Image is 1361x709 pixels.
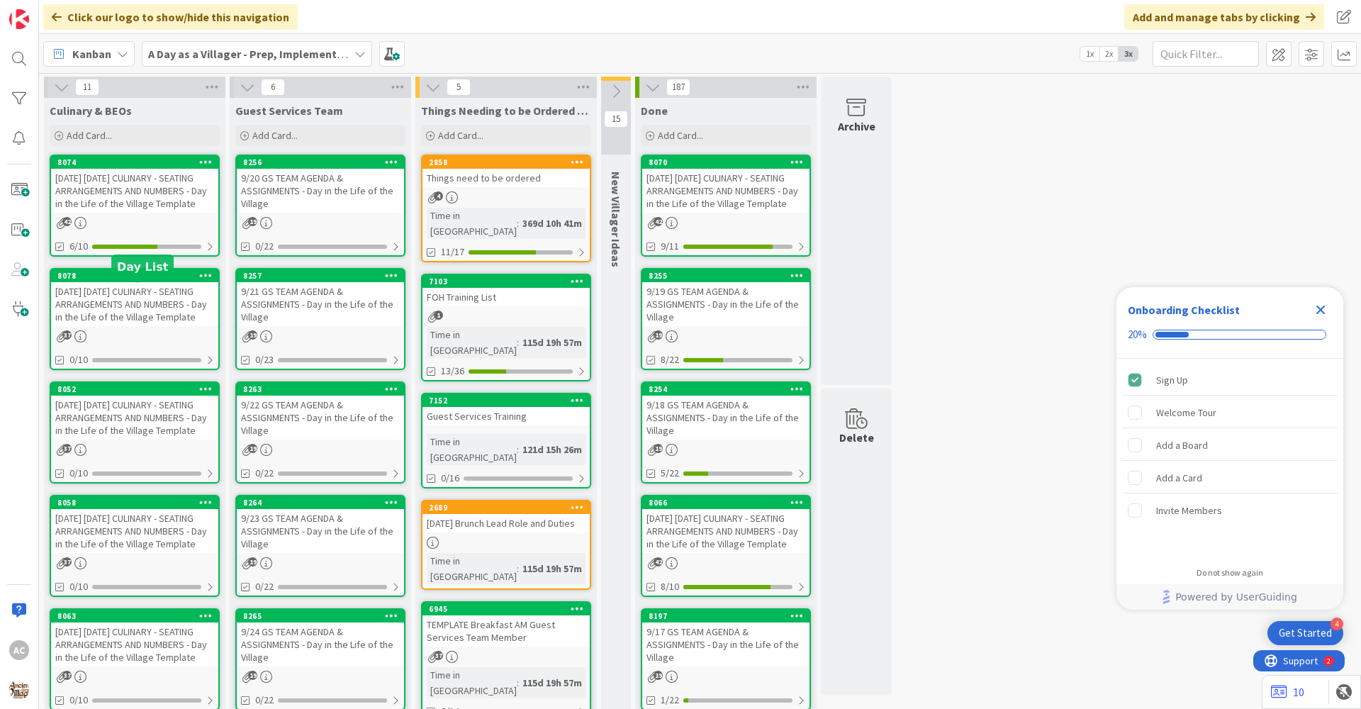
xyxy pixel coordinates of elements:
span: 19 [248,217,257,226]
div: 8058[DATE] [DATE] CULINARY - SEATING ARRANGEMENTS AND NUMBERS - Day in the Life of the Village Te... [51,496,218,553]
div: 8066 [649,498,810,508]
div: 2858 [429,157,590,167]
div: Checklist items [1116,359,1343,558]
div: 9/17 GS TEAM AGENDA & ASSIGNMENTS - Day in the Life of the Village [642,623,810,666]
span: 19 [654,444,663,453]
div: 8254 [642,383,810,396]
a: 8066[DATE] [DATE] CULINARY - SEATING ARRANGEMENTS AND NUMBERS - Day in the Life of the Village Te... [641,495,811,597]
span: 0/10 [69,466,88,481]
span: Add Card... [438,129,483,142]
div: 8074 [57,157,218,167]
div: TEMPLATE Breakfast AM Guest Services Team Member [422,615,590,647]
a: 8052[DATE] [DATE] CULINARY - SEATING ARRANGEMENTS AND NUMBERS - Day in the Life of the Village Te... [50,381,220,484]
div: 8255 [642,269,810,282]
div: 8070 [649,157,810,167]
div: 8078[DATE] [DATE] CULINARY - SEATING ARRANGEMENTS AND NUMBERS - Day in the Life of the Village Te... [51,269,218,326]
span: Add Card... [658,129,703,142]
div: [DATE] [DATE] CULINARY - SEATING ARRANGEMENTS AND NUMBERS - Day in the Life of the Village Template [51,282,218,326]
div: 8070[DATE] [DATE] CULINARY - SEATING ARRANGEMENTS AND NUMBERS - Day in the Life of the Village Te... [642,156,810,213]
div: Open Get Started checklist, remaining modules: 4 [1267,621,1343,645]
div: 8066 [642,496,810,509]
div: FOH Training List [422,288,590,306]
div: 8263 [243,384,404,394]
a: 10 [1271,683,1304,700]
span: Guest Services Team [235,104,343,118]
span: 4 [434,191,443,201]
span: : [517,561,519,576]
span: 37 [434,651,443,660]
span: 3x [1119,47,1138,61]
div: Time in [GEOGRAPHIC_DATA] [427,553,517,584]
div: 8066[DATE] [DATE] CULINARY - SEATING ARRANGEMENTS AND NUMBERS - Day in the Life of the Village Te... [642,496,810,553]
span: 2x [1099,47,1119,61]
div: Sign Up [1156,372,1188,389]
div: 2858Things need to be ordered [422,156,590,187]
div: 9/20 GS TEAM AGENDA & ASSIGNMENTS - Day in the Life of the Village [237,169,404,213]
div: 6945TEMPLATE Breakfast AM Guest Services Team Member [422,603,590,647]
div: 9/19 GS TEAM AGENDA & ASSIGNMENTS - Day in the Life of the Village [642,282,810,326]
div: 8263 [237,383,404,396]
div: 2689[DATE] Brunch Lead Role and Duties [422,501,590,532]
span: Add Card... [252,129,298,142]
div: Add a Board is incomplete. [1122,430,1338,461]
span: 19 [248,444,257,453]
span: 19 [248,330,257,340]
div: 8052 [57,384,218,394]
div: Footer [1116,584,1343,610]
div: [DATE] Brunch Lead Role and Duties [422,514,590,532]
span: 5/22 [661,466,679,481]
span: 0/10 [69,352,88,367]
div: 8256 [237,156,404,169]
span: 0/22 [255,579,274,594]
div: 369d 10h 41m [519,216,586,231]
span: 19 [248,671,257,680]
b: A Day as a Villager - Prep, Implement and Execute [148,47,401,61]
div: 121d 15h 26m [519,442,586,457]
div: 82559/19 GS TEAM AGENDA & ASSIGNMENTS - Day in the Life of the Village [642,269,810,326]
span: 6/10 [69,239,88,254]
div: Add a Card [1156,469,1202,486]
span: 19 [654,330,663,340]
div: 82649/23 GS TEAM AGENDA & ASSIGNMENTS - Day in the Life of the Village [237,496,404,553]
span: 19 [248,557,257,566]
a: 82559/19 GS TEAM AGENDA & ASSIGNMENTS - Day in the Life of the Village8/22 [641,268,811,370]
img: Visit kanbanzone.com [9,9,29,29]
div: 9/22 GS TEAM AGENDA & ASSIGNMENTS - Day in the Life of the Village [237,396,404,440]
div: Archive [838,118,875,135]
div: 8264 [237,496,404,509]
a: 7152Guest Services TrainingTime in [GEOGRAPHIC_DATA]:121d 15h 26m0/16 [421,393,591,489]
span: 19 [654,671,663,680]
div: 9/23 GS TEAM AGENDA & ASSIGNMENTS - Day in the Life of the Village [237,509,404,553]
div: 8058 [51,496,218,509]
div: Time in [GEOGRAPHIC_DATA] [427,208,517,239]
div: 8256 [243,157,404,167]
span: : [517,335,519,350]
span: : [517,442,519,457]
div: [DATE] [DATE] CULINARY - SEATING ARRANGEMENTS AND NUMBERS - Day in the Life of the Village Template [642,509,810,553]
span: 37 [62,444,72,453]
div: Checklist progress: 20% [1128,328,1332,341]
a: 2858Things need to be orderedTime in [GEOGRAPHIC_DATA]:369d 10h 41m11/17 [421,155,591,262]
div: 81979/17 GS TEAM AGENDA & ASSIGNMENTS - Day in the Life of the Village [642,610,810,666]
span: 0/16 [441,471,459,486]
div: Do not show again [1197,567,1263,579]
span: 1 [434,311,443,320]
div: Things need to be ordered [422,169,590,187]
a: 8058[DATE] [DATE] CULINARY - SEATING ARRANGEMENTS AND NUMBERS - Day in the Life of the Village Te... [50,495,220,597]
div: Checklist Container [1116,287,1343,610]
div: Delete [839,429,874,446]
span: 42 [654,557,663,566]
div: Time in [GEOGRAPHIC_DATA] [427,667,517,698]
span: : [517,675,519,691]
div: 7103 [429,277,590,286]
div: 8265 [243,611,404,621]
span: 1x [1080,47,1099,61]
div: 115d 19h 57m [519,675,586,691]
div: Sign Up is complete. [1122,364,1338,396]
span: 8/10 [661,579,679,594]
div: 9/24 GS TEAM AGENDA & ASSIGNMENTS - Day in the Life of the Village [237,623,404,666]
div: 82659/24 GS TEAM AGENDA & ASSIGNMENTS - Day in the Life of the Village [237,610,404,666]
div: 8264 [243,498,404,508]
div: 2689 [422,501,590,514]
div: Get Started [1279,626,1332,640]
